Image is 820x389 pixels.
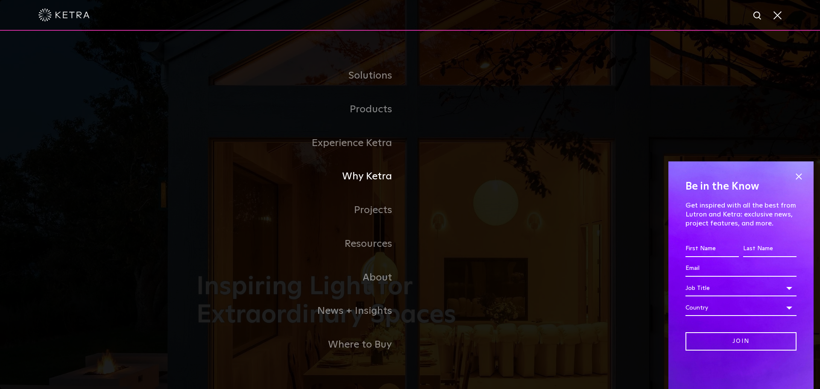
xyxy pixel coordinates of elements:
[685,260,797,277] input: Email
[196,93,410,126] a: Products
[753,11,763,21] img: search icon
[196,294,410,328] a: News + Insights
[196,160,410,193] a: Why Ketra
[196,261,410,295] a: About
[685,280,797,296] div: Job Title
[196,59,624,362] div: Navigation Menu
[196,59,410,93] a: Solutions
[685,241,739,257] input: First Name
[685,178,797,195] h4: Be in the Know
[685,300,797,316] div: Country
[196,328,410,362] a: Where to Buy
[196,227,410,261] a: Resources
[685,201,797,228] p: Get inspired with all the best from Lutron and Ketra: exclusive news, project features, and more.
[196,193,410,227] a: Projects
[38,9,90,21] img: ketra-logo-2019-white
[743,241,797,257] input: Last Name
[685,332,797,351] input: Join
[196,126,410,160] a: Experience Ketra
